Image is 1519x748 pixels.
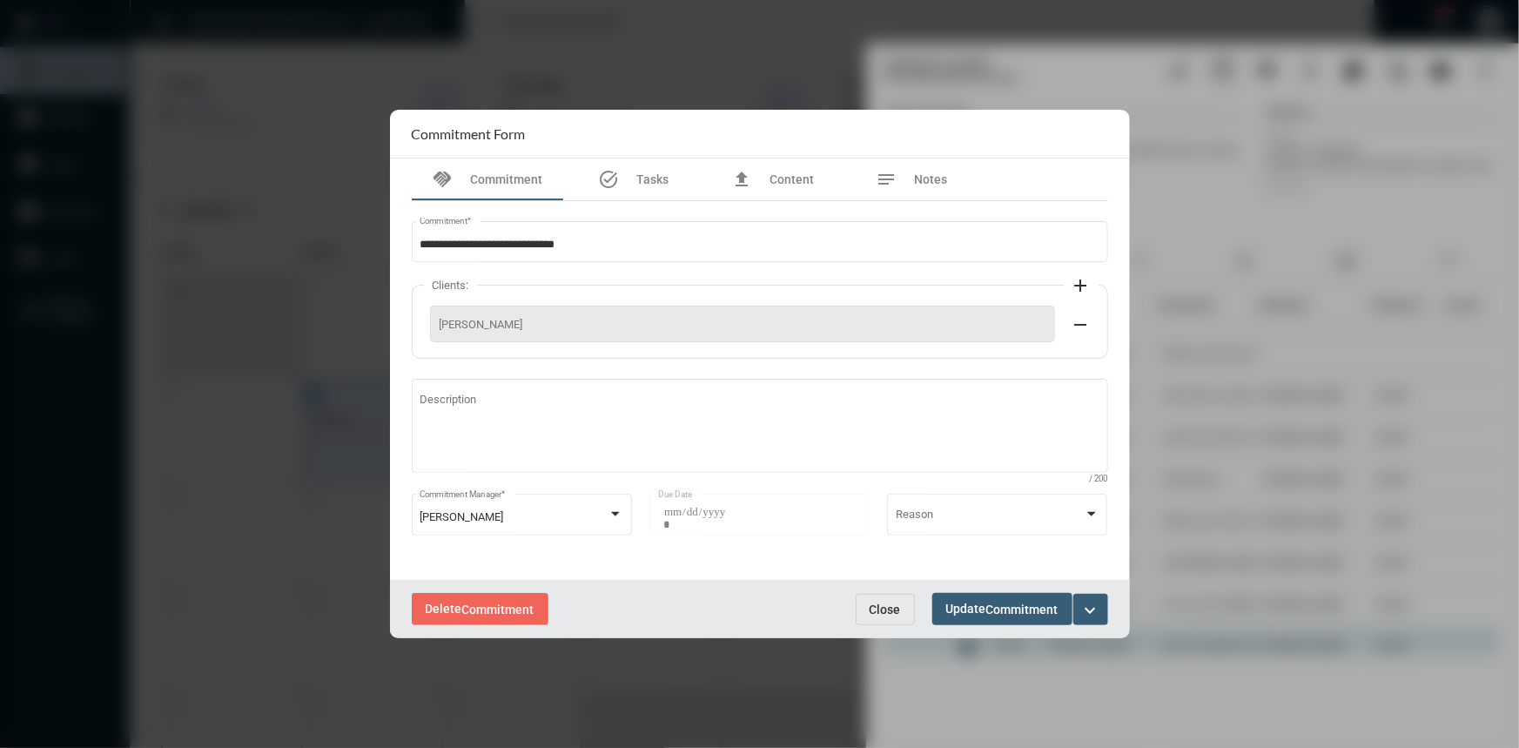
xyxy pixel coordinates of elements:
[424,279,478,292] label: Clients:
[1071,314,1092,335] mat-icon: remove
[986,603,1059,617] span: Commitment
[471,172,543,186] span: Commitment
[946,602,1059,616] span: Update
[1090,475,1108,484] mat-hint: / 200
[426,602,534,616] span: Delete
[412,125,526,142] h2: Commitment Form
[420,510,503,523] span: [PERSON_NAME]
[770,172,814,186] span: Content
[856,594,915,625] button: Close
[1071,275,1092,296] mat-icon: add
[598,169,619,190] mat-icon: task_alt
[1080,600,1101,621] mat-icon: expand_more
[433,169,454,190] mat-icon: handshake
[915,172,948,186] span: Notes
[636,172,669,186] span: Tasks
[440,318,1045,331] span: [PERSON_NAME]
[870,603,901,617] span: Close
[412,593,548,625] button: DeleteCommitment
[731,169,752,190] mat-icon: file_upload
[932,593,1072,625] button: UpdateCommitment
[877,169,897,190] mat-icon: notes
[462,603,534,617] span: Commitment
